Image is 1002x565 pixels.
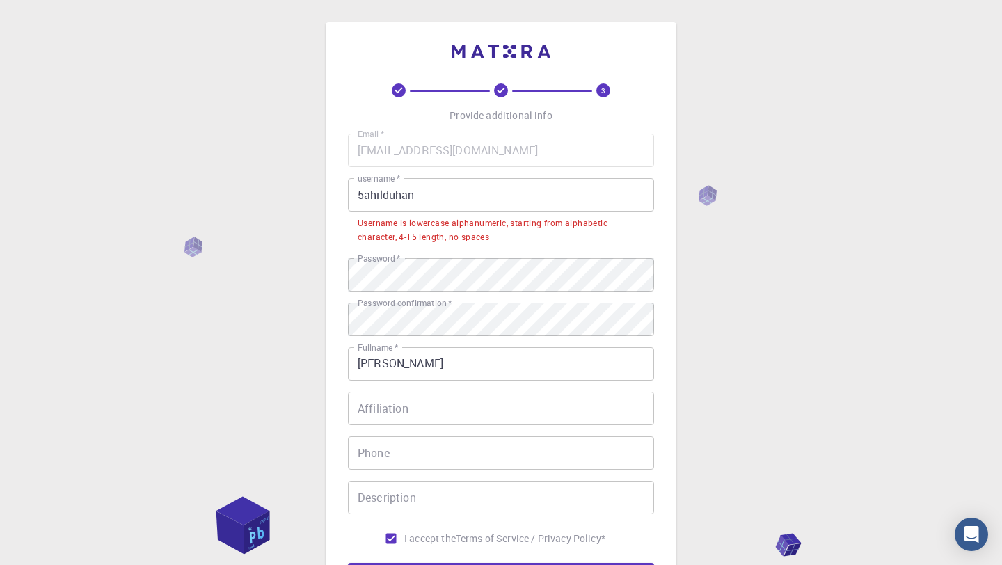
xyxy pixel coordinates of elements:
p: Terms of Service / Privacy Policy * [456,532,605,546]
label: username [358,173,400,184]
div: Open Intercom Messenger [955,518,988,551]
p: Provide additional info [450,109,552,122]
span: I accept the [404,532,456,546]
label: Password confirmation [358,297,452,309]
label: Email [358,128,384,140]
label: Password [358,253,400,264]
a: Terms of Service / Privacy Policy* [456,532,605,546]
div: Username is lowercase alphanumeric, starting from alphabetic character, 4-15 length, no spaces [358,216,644,244]
text: 3 [601,86,605,95]
label: Fullname [358,342,398,353]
